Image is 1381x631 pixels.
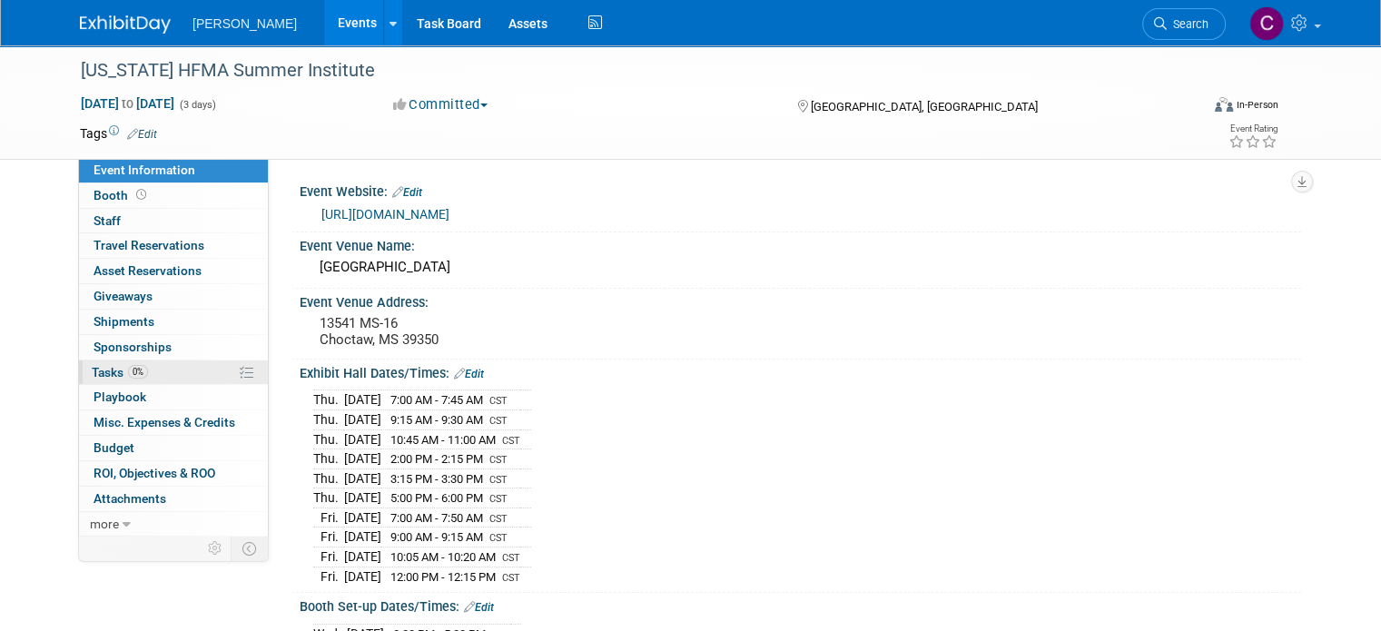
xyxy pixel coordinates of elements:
span: 3:15 PM - 3:30 PM [390,472,483,486]
td: [DATE] [344,547,381,567]
span: 12:00 PM - 12:15 PM [390,570,496,584]
a: Edit [127,128,157,141]
span: CST [489,532,508,544]
a: Staff [79,209,268,233]
div: Event Venue Address: [300,289,1301,311]
a: Event Information [79,158,268,182]
img: ExhibitDay [80,15,171,34]
td: Thu. [313,410,344,430]
a: Playbook [79,385,268,409]
td: [DATE] [344,468,381,488]
a: Attachments [79,487,268,511]
span: CST [489,395,508,407]
span: Budget [94,440,134,455]
span: 0% [128,365,148,379]
a: Edit [454,368,484,380]
button: Committed [387,95,495,114]
pre: 13541 MS-16 Choctaw, MS 39350 [320,315,697,348]
a: Sponsorships [79,335,268,360]
td: Fri. [313,527,344,547]
span: Giveaways [94,289,153,303]
a: Edit [392,186,422,199]
span: Attachments [94,491,166,506]
span: CST [502,572,520,584]
a: Booth [79,183,268,208]
td: Fri. [313,567,344,586]
td: [DATE] [344,527,381,547]
span: CST [502,552,520,564]
a: Misc. Expenses & Credits [79,410,268,435]
span: 5:00 PM - 6:00 PM [390,491,483,505]
span: Asset Reservations [94,263,202,278]
span: more [90,517,119,531]
td: Toggle Event Tabs [232,537,269,560]
span: [DATE] [DATE] [80,95,175,112]
td: Tags [80,124,157,143]
td: Fri. [313,547,344,567]
a: Edit [464,601,494,614]
td: Thu. [313,449,344,469]
td: Fri. [313,508,344,527]
img: Chris Cobb [1249,6,1284,41]
td: [DATE] [344,410,381,430]
span: Booth [94,188,150,202]
span: CST [489,493,508,505]
a: Budget [79,436,268,460]
div: Event Venue Name: [300,232,1301,255]
span: Sponsorships [94,340,172,354]
div: Event Format [1101,94,1278,122]
div: In-Person [1236,98,1278,112]
a: [URL][DOMAIN_NAME] [321,207,449,222]
span: CST [489,454,508,466]
span: Shipments [94,314,154,329]
span: 7:00 AM - 7:45 AM [390,393,483,407]
span: [GEOGRAPHIC_DATA], [GEOGRAPHIC_DATA] [811,100,1038,113]
span: CST [489,474,508,486]
td: [DATE] [344,390,381,410]
td: [DATE] [344,488,381,508]
a: Shipments [79,310,268,334]
a: more [79,512,268,537]
span: 9:00 AM - 9:15 AM [390,530,483,544]
span: Tasks [92,365,148,380]
div: Event Rating [1228,124,1277,133]
span: Staff [94,213,121,228]
td: Personalize Event Tab Strip [200,537,232,560]
span: 7:00 AM - 7:50 AM [390,511,483,525]
a: Travel Reservations [79,233,268,258]
span: (3 days) [178,99,216,111]
a: Search [1142,8,1226,40]
span: CST [489,513,508,525]
a: ROI, Objectives & ROO [79,461,268,486]
span: Playbook [94,389,146,404]
span: Event Information [94,163,195,177]
span: 10:45 AM - 11:00 AM [390,433,496,447]
a: Asset Reservations [79,259,268,283]
span: ROI, Objectives & ROO [94,466,215,480]
a: Tasks0% [79,360,268,385]
div: [GEOGRAPHIC_DATA] [313,253,1287,281]
span: 9:15 AM - 9:30 AM [390,413,483,427]
div: Booth Set-up Dates/Times: [300,593,1301,616]
span: 2:00 PM - 2:15 PM [390,452,483,466]
span: [PERSON_NAME] [192,16,297,31]
td: Thu. [313,429,344,449]
span: to [119,96,136,111]
td: [DATE] [344,508,381,527]
a: Giveaways [79,284,268,309]
td: Thu. [313,468,344,488]
img: Format-Inperson.png [1215,97,1233,112]
span: CST [489,415,508,427]
div: [US_STATE] HFMA Summer Institute [74,54,1177,87]
td: [DATE] [344,567,381,586]
td: [DATE] [344,449,381,469]
td: Thu. [313,390,344,410]
span: Search [1167,17,1208,31]
div: Event Website: [300,178,1301,202]
td: [DATE] [344,429,381,449]
span: 10:05 AM - 10:20 AM [390,550,496,564]
td: Thu. [313,488,344,508]
span: Booth not reserved yet [133,188,150,202]
span: CST [502,435,520,447]
div: Exhibit Hall Dates/Times: [300,360,1301,383]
